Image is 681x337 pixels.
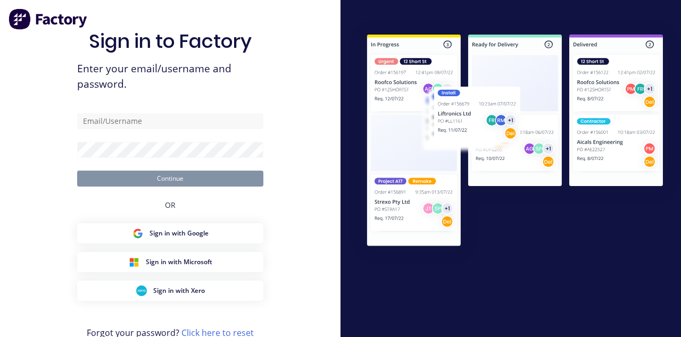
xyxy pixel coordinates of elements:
[165,187,176,223] div: OR
[349,18,681,265] img: Sign in
[77,223,263,243] button: Google Sign inSign in with Google
[132,228,143,239] img: Google Sign in
[150,229,209,238] span: Sign in with Google
[77,252,263,272] button: Microsoft Sign inSign in with Microsoft
[136,285,147,296] img: Xero Sign in
[153,286,205,296] span: Sign in with Xero
[129,257,139,267] img: Microsoft Sign in
[89,30,252,53] h1: Sign in to Factory
[9,9,88,30] img: Factory
[77,113,263,129] input: Email/Username
[77,281,263,301] button: Xero Sign inSign in with Xero
[146,257,212,267] span: Sign in with Microsoft
[77,61,263,92] span: Enter your email/username and password.
[77,171,263,187] button: Continue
